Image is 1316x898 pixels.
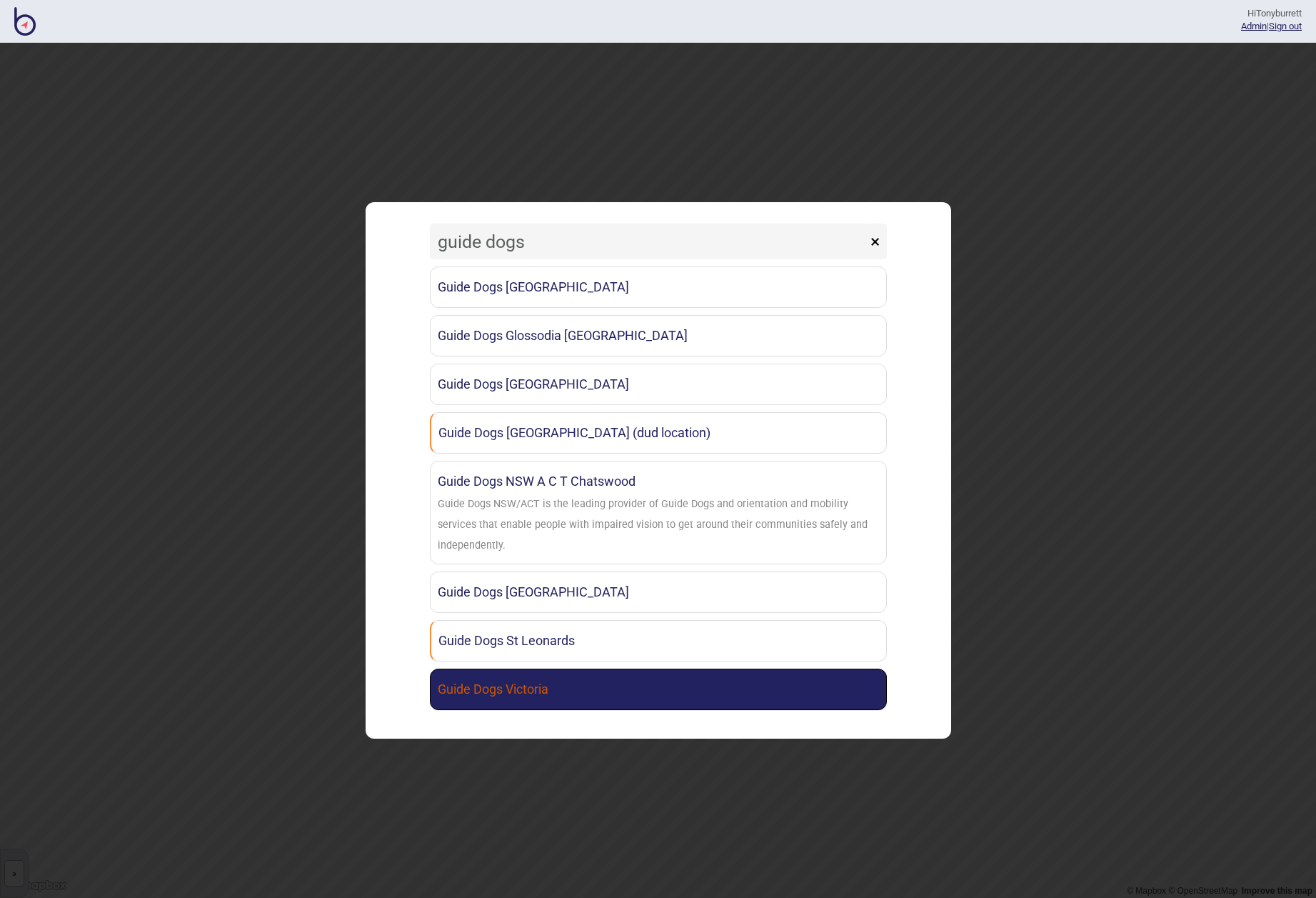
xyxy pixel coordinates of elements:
[430,669,887,710] a: Guide Dogs Victoria
[430,412,887,454] a: Guide Dogs [GEOGRAPHIC_DATA] (dud location)
[430,224,867,259] input: Search locations by tag + name
[430,461,887,564] a: Guide Dogs NSW A C T ChatswoodGuide Dogs NSW/ACT is the leading provider of Guide Dogs and orient...
[430,266,887,308] a: Guide Dogs [GEOGRAPHIC_DATA]
[863,224,887,259] button: ×
[1241,21,1269,31] span: |
[430,620,887,662] a: Guide Dogs St Leonards
[1241,21,1267,31] a: Admin
[1269,21,1302,31] button: Sign out
[438,494,879,556] div: Guide Dogs NSW/ACT is the leading provider of Guide Dogs and orientation and mobility services th...
[14,7,36,36] img: BindiMaps CMS
[430,572,887,613] a: Guide Dogs [GEOGRAPHIC_DATA]
[1241,7,1302,20] div: Hi Tonyburrett
[430,364,887,405] a: Guide Dogs [GEOGRAPHIC_DATA]
[430,315,887,356] a: Guide Dogs Glossodia [GEOGRAPHIC_DATA]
